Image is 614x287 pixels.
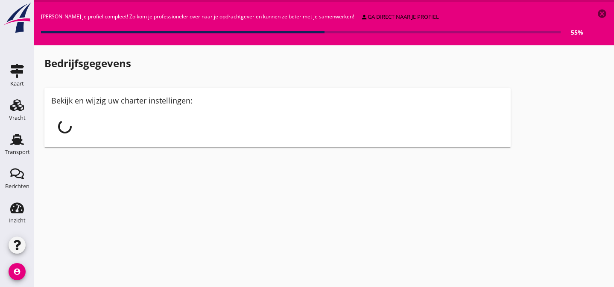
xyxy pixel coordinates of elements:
[597,9,607,19] i: cancel
[561,28,583,37] div: 55%
[5,149,30,155] div: Transport
[2,2,32,34] img: logo-small.a267ee39.svg
[361,14,368,21] i: person
[51,95,504,107] div: Bekijk en wijzig uw charter instellingen:
[361,13,439,21] div: ga direct naar je profiel
[9,263,26,280] i: account_circle
[10,81,24,86] div: Kaart
[5,183,29,189] div: Berichten
[44,56,511,71] h1: Bedrijfsgegevens
[41,9,583,38] div: [PERSON_NAME] je profiel compleet! Zo kom je professioneler over naar je opdrachtgever en kunnen ...
[9,218,26,223] div: Inzicht
[357,11,442,23] a: ga direct naar je profiel
[9,115,26,121] div: Vracht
